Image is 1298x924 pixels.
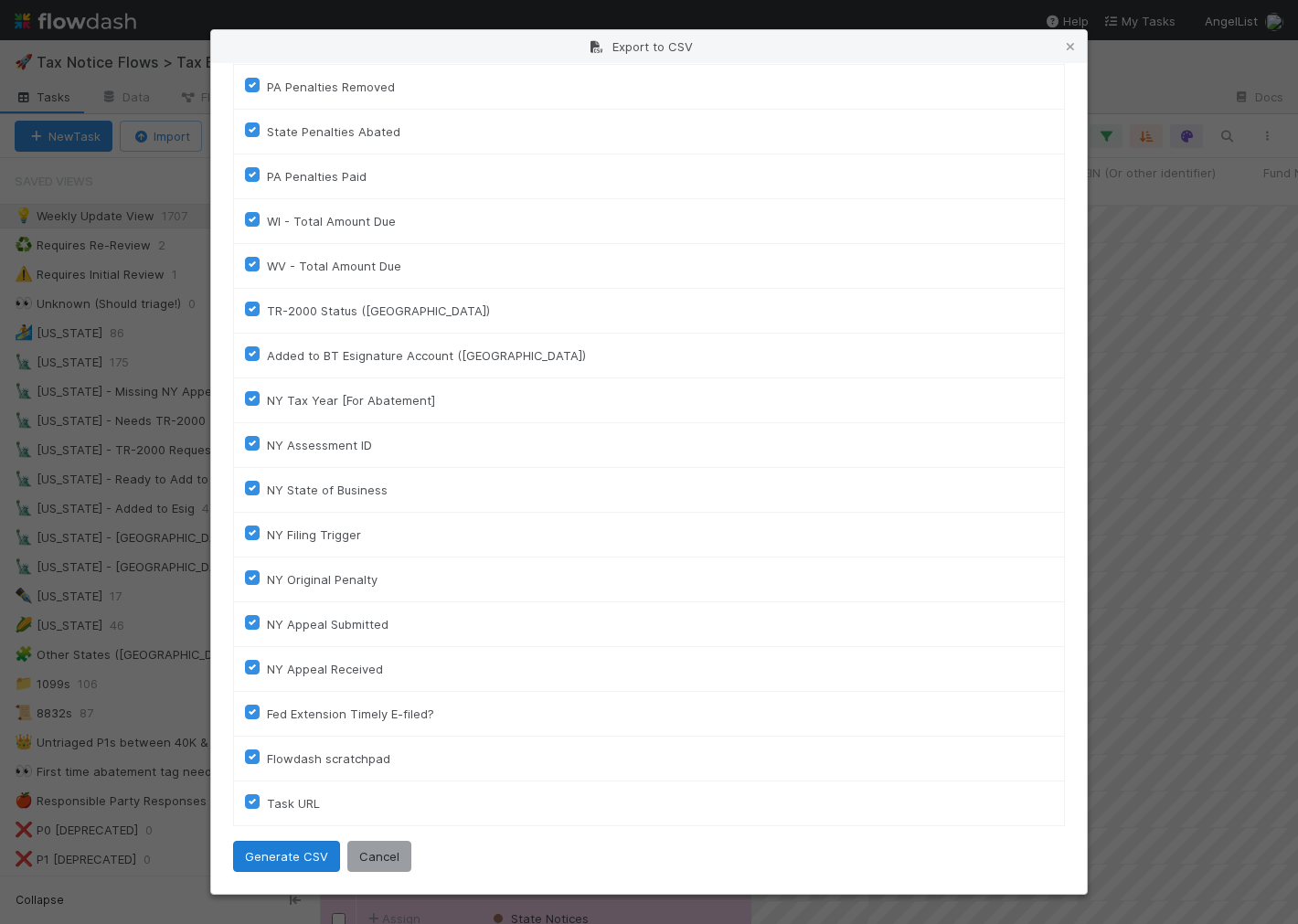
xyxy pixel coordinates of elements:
[267,748,390,770] label: Flowdash scratchpad
[267,300,490,322] label: TR-2000 Status ([GEOGRAPHIC_DATA])
[267,434,372,456] label: NY Assessment ID
[267,568,378,590] label: NY Original Penalty
[267,345,586,366] label: Added to BT Esignature Account ([GEOGRAPHIC_DATA])
[267,389,435,411] label: NY Tax Year [For Abatement]
[267,703,434,725] label: Fed Extension Timely E-filed?
[267,76,395,98] label: PA Penalties Removed
[267,524,361,546] label: NY Filing Trigger
[267,165,367,187] label: PA Penalties Paid
[267,121,400,143] label: State Penalties Abated
[233,841,340,872] button: Generate CSV
[267,255,401,277] label: WV - Total Amount Due
[267,479,388,501] label: NY State of Business
[347,841,411,872] button: Cancel
[267,613,388,635] label: NY Appeal Submitted
[267,792,320,814] label: Task URL
[267,210,396,232] label: WI - Total Amount Due
[267,658,383,680] label: NY Appeal Received
[211,30,1087,63] div: Export to CSV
